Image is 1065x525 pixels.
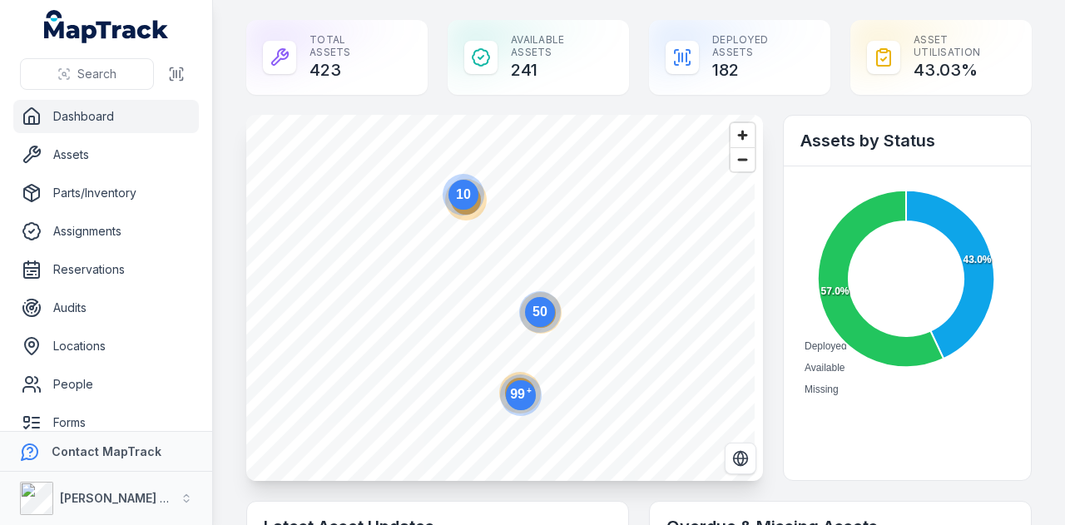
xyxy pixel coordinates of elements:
button: Switch to Satellite View [725,443,756,474]
button: Search [20,58,154,90]
a: Assignments [13,215,199,248]
a: Parts/Inventory [13,176,199,210]
button: Zoom in [731,123,755,147]
span: Deployed [805,340,847,352]
span: Search [77,66,116,82]
button: Zoom out [731,147,755,171]
a: Reservations [13,253,199,286]
text: 50 [532,305,547,319]
span: Missing [805,384,839,395]
a: Assets [13,138,199,171]
tspan: + [527,386,532,395]
h2: Assets by Status [800,129,1014,152]
a: Dashboard [13,100,199,133]
strong: [PERSON_NAME] Group [60,491,196,505]
span: Available [805,362,845,374]
text: 99 [510,386,532,401]
canvas: Map [246,115,755,481]
strong: Contact MapTrack [52,444,161,458]
a: Forms [13,406,199,439]
a: Audits [13,291,199,324]
a: People [13,368,199,401]
a: MapTrack [44,10,169,43]
a: Locations [13,329,199,363]
text: 10 [456,187,471,201]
